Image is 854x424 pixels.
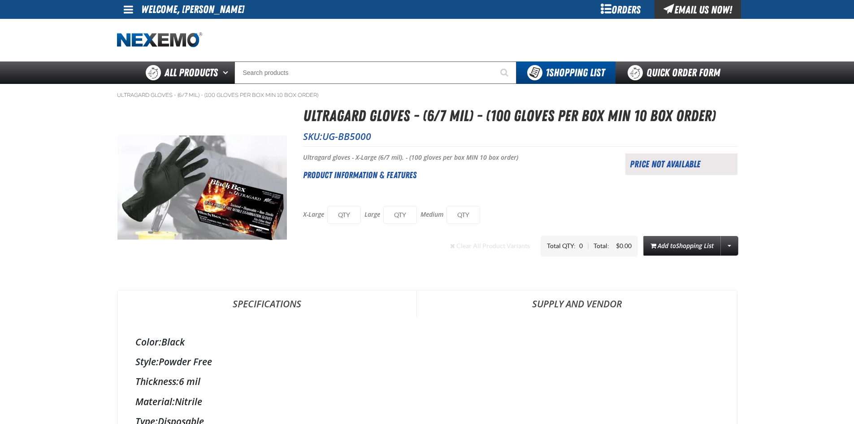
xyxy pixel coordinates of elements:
p: Ultragard gloves - X-Large (6/7 mil). - (100 gloves per box MIN 10 box order) [303,153,603,162]
div: 6 mil [135,375,719,388]
div: Nitrile [135,395,719,408]
p: Large [364,210,380,219]
button: Open All Products pages [220,61,234,84]
div: 0 [579,242,583,250]
img: Nexemo logo [117,32,202,48]
label: Thickness: [135,375,179,388]
input: QTY [383,206,417,224]
strong: 1 [546,66,549,79]
a: More Actions [720,236,738,256]
div: Total QTY: [547,242,579,250]
a: Home [117,32,202,48]
p: X-Large [303,210,324,219]
label: Color: [135,336,161,348]
input: Search [234,61,516,84]
a: Ultragard gloves - (6/7 mil) - (100 gloves per box MIN 10 box order) [117,92,318,99]
div: Powder Free [135,355,719,368]
input: QTY [327,206,361,224]
span: Shopping List [546,66,605,79]
div: Total: [594,242,616,250]
img: Ultragard gloves - (6/7 mil) - (100 gloves per box MIN 10 box order) [117,136,287,240]
label: Style: [135,355,159,368]
div: Black [135,336,719,348]
div: Price not available [630,158,733,170]
span: Add to [658,241,714,250]
div: | [587,242,589,250]
span: UG-BB5000 [322,130,371,143]
a: Supply and Vendor [417,290,737,317]
h1: Ultragard gloves - (6/7 mil) - (100 gloves per box MIN 10 box order) [303,104,737,128]
p: SKU: [303,130,737,143]
input: QTY [447,206,480,224]
p: Medium [420,210,443,219]
div: $0.00 [616,242,632,250]
a: Quick Order Form [616,61,737,84]
button: Add toShopping List [643,236,721,256]
h2: Product Information & Features [303,168,603,182]
label: Material: [135,395,175,408]
a: Specifications [117,290,416,317]
span: All Products [165,65,218,81]
span: Shopping List [676,241,714,250]
button: You have 1 Shopping List. Open to view details [516,61,616,84]
nav: Breadcrumbs [117,92,737,99]
button: Start Searching [494,61,516,84]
